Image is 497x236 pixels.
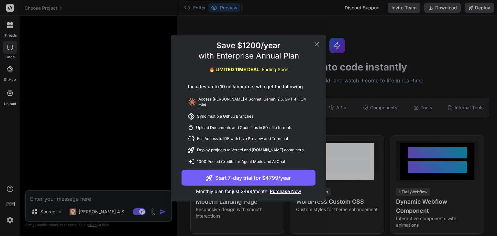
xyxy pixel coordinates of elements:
div: Upload Documents and Code files in 50+ file formats [182,122,315,133]
p: with Enterprise Annual Plan [198,51,299,61]
div: Includes up to 10 collaborators who get the following [182,83,315,94]
div: Access [PERSON_NAME] 4 Sonnet, Gemini 2.5, GPT 4.1, O4-mini [182,94,315,111]
div: Deploy projects to Vercel and [DOMAIN_NAME] containers [182,144,315,156]
p: Monthly plan for just $499/month. [182,186,315,195]
div: Sync multiple Github Branches [182,111,315,122]
span: Ending Soon [262,67,288,72]
button: Start 7-day trial for $4799/year [182,170,315,186]
span: Purchase Now [270,188,301,194]
h2: Save $1200/year [216,40,281,51]
div: Full Access to IDE with Live Preview and Terminal [182,133,315,144]
div: 1000 Pooled Credits for Agent Mode and AI Chat [182,156,315,167]
div: 🔥 LIMITED TIME DEAL. [209,66,288,73]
